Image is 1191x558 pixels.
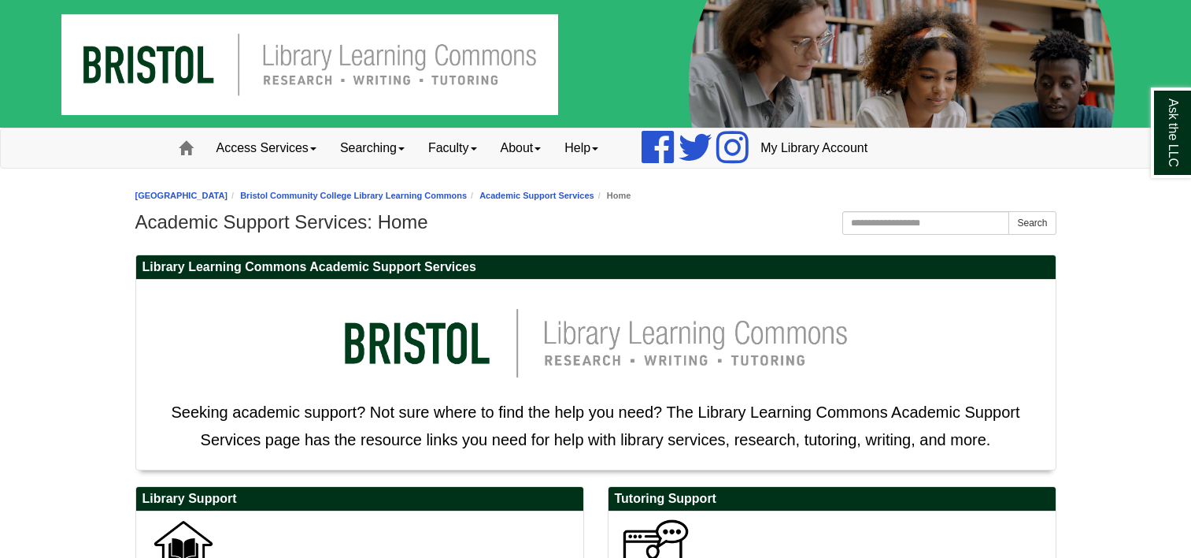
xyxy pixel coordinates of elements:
[553,128,610,168] a: Help
[749,128,879,168] a: My Library Account
[594,188,631,203] li: Home
[608,487,1056,511] h2: Tutoring Support
[1008,211,1056,235] button: Search
[479,191,594,200] a: Academic Support Services
[416,128,489,168] a: Faculty
[320,288,871,399] img: llc logo
[136,255,1056,280] h2: Library Learning Commons Academic Support Services
[135,211,1056,233] h1: Academic Support Services: Home
[136,487,583,511] h2: Library Support
[328,128,416,168] a: Searching
[135,188,1056,203] nav: breadcrumb
[240,191,467,200] a: Bristol Community College Library Learning Commons
[171,404,1019,448] span: Seeking academic support? Not sure where to find the help you need? The Library Learning Commons ...
[135,191,228,200] a: [GEOGRAPHIC_DATA]
[205,128,328,168] a: Access Services
[489,128,553,168] a: About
